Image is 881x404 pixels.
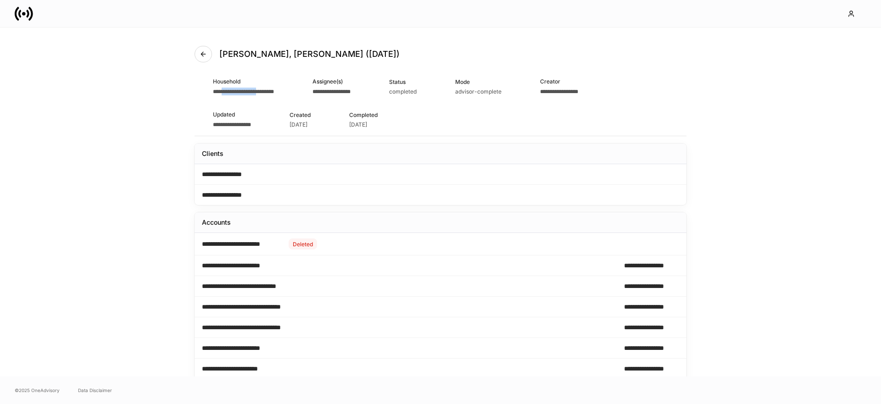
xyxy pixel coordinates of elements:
[78,387,112,394] a: Data Disclaimer
[389,77,417,86] div: Status
[219,49,400,60] h4: [PERSON_NAME], [PERSON_NAME] ([DATE])
[202,149,223,158] div: Clients
[349,111,378,119] div: Completed
[202,218,231,227] div: Accounts
[293,240,313,249] div: Deleted
[290,111,311,119] div: Created
[213,110,251,119] div: Updated
[312,77,351,86] div: Assignee(s)
[213,77,274,86] div: Household
[349,121,367,128] div: [DATE]
[389,88,417,95] div: completed
[290,121,307,128] div: [DATE]
[15,387,60,394] span: © 2025 OneAdvisory
[540,77,578,86] div: Creator
[455,88,502,95] div: advisor-complete
[455,77,502,86] div: Mode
